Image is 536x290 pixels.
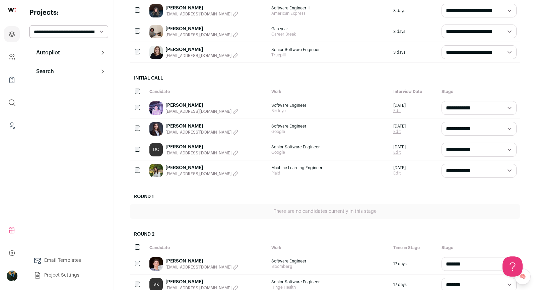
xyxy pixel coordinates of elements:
span: Bloomberg [271,264,387,269]
div: 17 days [390,254,438,274]
div: Candidate [146,86,268,98]
img: f8c16fff5f623428117ffcce6723004f1121fcadf0fba5d500e2d0be709c6f65.jpg [149,101,163,115]
span: American Express [271,11,387,16]
button: [EMAIL_ADDRESS][DOMAIN_NAME] [165,11,238,17]
span: Plaid [271,171,387,176]
img: 19e4a8730575a999fb36a49b57cf665f552ea29487d59ab55d8d41f3ca17c2f9.jpg [149,46,163,59]
a: [PERSON_NAME] [165,258,238,264]
a: Edit [393,108,406,113]
span: [EMAIL_ADDRESS][DOMAIN_NAME] [165,150,231,156]
div: Interview Date [390,86,438,98]
a: Company and ATS Settings [4,49,20,65]
span: Hinge Health [271,285,387,290]
img: 78b611dc8439e34c602742b1f840e4f2689de1cd621d9983b7a22e474137fa54.jpg [149,164,163,177]
a: Leads (Backoffice) [4,117,20,134]
span: Truepill [271,52,387,58]
a: Projects [4,26,20,42]
img: d84bc7d9344dd9538e47e8f30b413bd939dbf29fd8259a62325a4d1395f7a0b9 [149,257,163,271]
span: Machine Learning Engineer [271,165,387,171]
img: wellfound-shorthand-0d5821cbd27db2630d0214b213865d53afaa358527fdda9d0ea32b1df1b89c2c.svg [8,8,16,12]
span: [EMAIL_ADDRESS][DOMAIN_NAME] [165,109,231,114]
span: [EMAIL_ADDRESS][DOMAIN_NAME] [165,11,231,17]
a: [PERSON_NAME] [165,46,238,53]
span: [EMAIL_ADDRESS][DOMAIN_NAME] [165,130,231,135]
a: Company Lists [4,72,20,88]
div: Stage [438,242,520,254]
a: [PERSON_NAME] [165,5,238,11]
div: Stage [438,86,520,98]
a: Edit [393,150,406,155]
img: 12031951-medium_jpg [7,271,17,281]
div: There are no candidates currently in this stage [130,204,520,219]
span: Gap year [271,26,387,32]
a: Email Templates [29,254,108,267]
span: Senior Software Engineer [271,279,387,285]
span: [DATE] [393,124,406,129]
a: [PERSON_NAME] [165,102,238,109]
a: Project Settings [29,269,108,282]
span: Software Engineer [271,103,387,108]
a: [PERSON_NAME] [165,279,238,285]
button: [EMAIL_ADDRESS][DOMAIN_NAME] [165,130,238,135]
img: c2ba0a9ba45a958efc8b80de20f014d837654ae3618103c79acf826dd3403868 [149,122,163,136]
button: [EMAIL_ADDRESS][DOMAIN_NAME] [165,32,238,38]
p: Search [32,67,54,76]
button: Search [29,65,108,78]
a: [PERSON_NAME] [165,26,238,32]
h2: Round 2 [130,227,520,242]
span: [DATE] [393,103,406,108]
p: Autopilot [32,49,60,57]
div: 3 days [390,0,438,21]
div: 3 days [390,42,438,62]
a: [PERSON_NAME] [165,123,238,130]
a: Edit [393,171,406,176]
a: 🧠 [515,269,531,285]
button: Open dropdown [7,271,17,281]
span: [EMAIL_ADDRESS][DOMAIN_NAME] [165,53,231,58]
span: Career Break [271,32,387,37]
a: DC [149,143,163,156]
h2: Round 1 [130,189,520,204]
h2: Initial Call [130,71,520,86]
span: [EMAIL_ADDRESS][DOMAIN_NAME] [165,32,231,38]
div: 3 days [390,21,438,42]
span: Birdeye [271,108,387,113]
span: Software Engineer [271,124,387,129]
span: [DATE] [393,144,406,150]
span: Google [271,129,387,134]
iframe: Help Scout Beacon - Open [503,256,523,277]
div: Candidate [146,242,268,254]
span: [EMAIL_ADDRESS][DOMAIN_NAME] [165,171,231,177]
a: [PERSON_NAME] [165,164,238,171]
button: [EMAIL_ADDRESS][DOMAIN_NAME] [165,109,238,114]
div: Time in Stage [390,242,438,254]
span: [DATE] [393,165,406,171]
img: 594b5623f77406e7b10d0a32823205f21c81d72cd44cdd0a96b61b75dae4f667 [149,4,163,17]
a: Edit [393,129,406,134]
span: Senior Software Engineer [271,47,387,52]
img: 48bdb53ed925c044a081452c5ae1cc39c82167a7c234f5c70c8857b17d8286b0 [149,25,163,38]
span: Software Engineer [271,258,387,264]
div: Work [268,242,390,254]
span: Senior Software Engineer [271,144,387,150]
button: [EMAIL_ADDRESS][DOMAIN_NAME] [165,150,238,156]
h2: Projects: [29,8,108,17]
a: [PERSON_NAME] [165,144,238,150]
button: Autopilot [29,46,108,59]
button: [EMAIL_ADDRESS][DOMAIN_NAME] [165,171,238,177]
span: [EMAIL_ADDRESS][DOMAIN_NAME] [165,264,231,270]
button: [EMAIL_ADDRESS][DOMAIN_NAME] [165,53,238,58]
div: Work [268,86,390,98]
button: [EMAIL_ADDRESS][DOMAIN_NAME] [165,264,238,270]
span: Google [271,150,387,155]
span: Software Engineer II [271,5,387,11]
